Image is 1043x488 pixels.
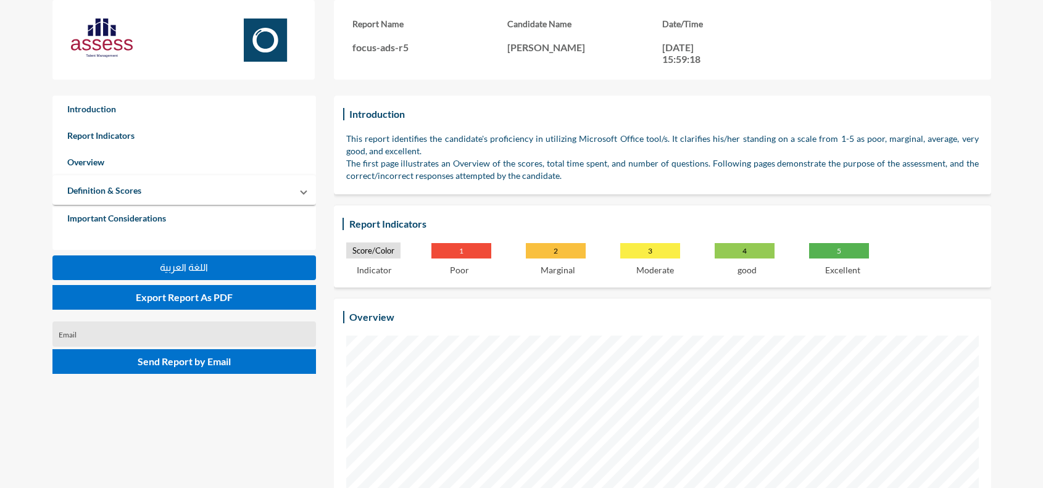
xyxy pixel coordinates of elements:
[507,41,662,53] p: [PERSON_NAME]
[620,243,680,258] p: 3
[352,19,507,29] h3: Report Name
[346,242,401,258] p: Score/Color
[71,19,133,57] img: AssessLogoo.svg
[809,243,869,258] p: 5
[346,105,408,123] h3: Introduction
[346,308,397,326] h3: Overview
[52,205,317,231] a: Important Considerations
[52,175,317,205] mat-expansion-panel-header: Definition & Scores
[52,149,317,175] a: Overview
[526,243,586,258] p: 2
[541,265,575,275] p: Marginal
[636,265,674,275] p: Moderate
[825,265,860,275] p: Excellent
[507,19,662,29] h3: Candidate Name
[346,157,979,182] p: The first page illustrates an Overview of the scores, total time spent, and number of questions. ...
[136,291,233,303] span: Export Report As PDF
[352,41,507,53] p: focus-ads-r5
[346,133,979,157] p: This report identifies the candidate's proficiency in utilizing Microsoft Office tool/s. It clari...
[662,19,817,29] h3: Date/Time
[662,41,718,65] p: [DATE] 15:59:18
[52,122,317,149] a: Report Indicators
[138,355,231,367] span: Send Report by Email
[715,243,775,258] p: 4
[346,215,430,233] h3: Report Indicators
[357,265,392,275] p: Indicator
[450,265,469,275] p: Poor
[52,177,156,204] a: Definition & Scores
[52,255,317,280] button: اللغة العربية
[431,243,491,258] p: 1
[235,19,296,62] img: Focus.svg
[52,349,317,374] button: Send Report by Email
[738,265,757,275] p: good
[52,285,317,310] button: Export Report As PDF
[160,262,208,273] span: اللغة العربية
[52,96,317,122] a: Introduction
